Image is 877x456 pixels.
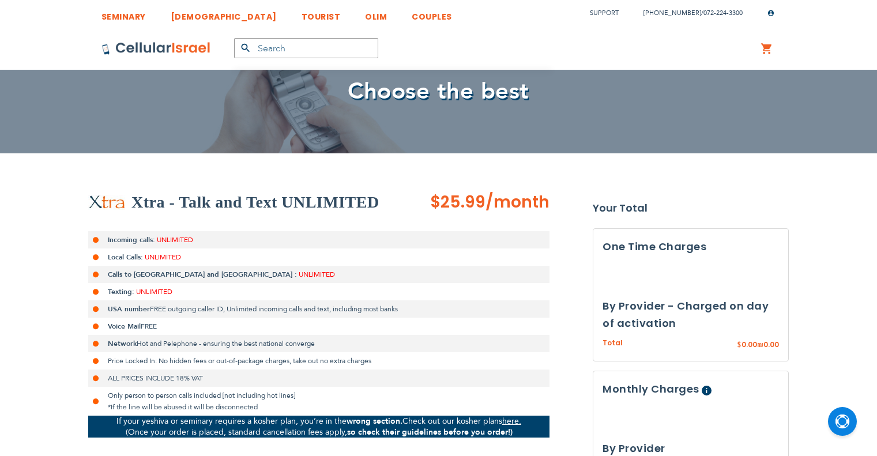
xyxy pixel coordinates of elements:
[590,9,619,17] a: Support
[593,199,789,217] strong: Your Total
[108,235,155,244] strong: Incoming calls:
[234,38,378,58] input: Search
[347,427,513,438] strong: so check their guidelines before you order!)
[88,416,549,438] p: If your yeshiva or seminary requires a kosher plan, you’re in the Check out our kosher plans (Onc...
[485,191,549,214] span: /month
[137,339,315,348] span: Hot and Pelephone - ensuring the best national converge
[145,253,181,262] span: UNLIMITED
[101,3,146,24] a: SEMINARY
[603,238,779,255] h3: One Time Charges
[763,340,779,349] span: 0.00
[88,352,549,370] li: Price Locked In: No hidden fees or out-of-package charges, take out no extra charges
[108,287,134,296] strong: Texting:
[88,195,126,210] img: Xtra - Talk & Text UNLIMITED
[502,416,521,427] a: here.
[171,3,277,24] a: [DEMOGRAPHIC_DATA]
[737,340,742,351] span: $
[150,304,398,314] span: FREE outgoing caller ID, Unlimited incoming calls and text, including most banks
[141,322,157,331] span: FREE
[365,3,387,24] a: OLIM
[108,253,143,262] strong: Local Calls:
[703,9,743,17] a: 072-224-3300
[108,304,150,314] strong: USA number
[430,191,485,213] span: $25.99
[101,42,211,55] img: Cellular Israel Logo
[603,297,779,332] h3: By Provider - Charged on day of activation
[88,387,549,416] li: Only person to person calls included [not including hot lines] *If the line will be abused it wil...
[348,76,529,107] span: Choose the best
[88,370,549,387] li: ALL PRICES INCLUDE 18% VAT
[157,235,193,244] span: UNLIMITED
[108,322,141,331] strong: Voice Mail
[742,340,757,349] span: 0.00
[757,340,763,351] span: ₪
[302,3,341,24] a: TOURIST
[603,382,699,397] span: Monthly Charges
[412,3,452,24] a: COUPLES
[108,270,297,279] strong: Calls to [GEOGRAPHIC_DATA] and [GEOGRAPHIC_DATA] :
[136,287,172,296] span: UNLIMITED
[347,416,402,427] strong: wrong section.
[131,191,379,214] h2: Xtra - Talk and Text UNLIMITED
[632,5,743,21] li: /
[643,9,701,17] a: [PHONE_NUMBER]
[299,270,335,279] span: UNLIMITED
[603,338,623,349] span: Total
[108,339,137,348] strong: Network
[702,386,712,395] span: Help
